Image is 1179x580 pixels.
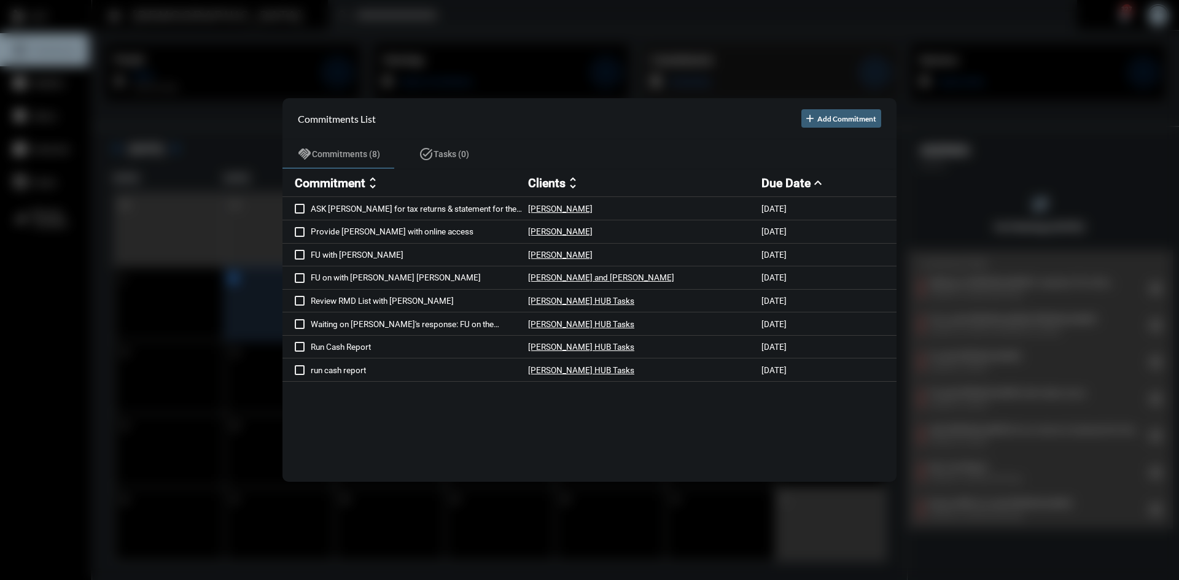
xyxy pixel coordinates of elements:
[311,365,528,375] p: run cash report
[312,149,380,159] span: Commitments (8)
[804,112,816,125] mat-icon: add
[761,273,787,282] p: [DATE]
[761,296,787,306] p: [DATE]
[528,226,593,236] p: [PERSON_NAME]
[311,342,528,352] p: Run Cash Report
[811,176,825,190] mat-icon: expand_less
[297,147,312,161] mat-icon: handshake
[801,109,881,128] button: Add Commitment
[528,250,593,260] p: [PERSON_NAME]
[298,113,376,125] h2: Commitments List
[311,296,528,306] p: Review RMD List with [PERSON_NAME]
[311,319,528,329] p: Waiting on [PERSON_NAME]'s response: FU on the Onbording - [PERSON_NAME] & [PERSON_NAME]
[761,176,811,190] h2: Due Date
[761,250,787,260] p: [DATE]
[365,176,380,190] mat-icon: unfold_more
[434,149,469,159] span: Tasks (0)
[311,226,528,236] p: Provide [PERSON_NAME] with online access
[419,147,434,161] mat-icon: task_alt
[761,226,787,236] p: [DATE]
[566,176,580,190] mat-icon: unfold_more
[311,273,528,282] p: FU on with [PERSON_NAME] [PERSON_NAME]
[761,204,787,214] p: [DATE]
[528,342,634,352] p: [PERSON_NAME] HUB Tasks
[311,204,528,214] p: ASK [PERSON_NAME] for tax returns & statement for the banosian to send to [PERSON_NAME]
[761,319,787,329] p: [DATE]
[295,176,365,190] h2: Commitment
[761,365,787,375] p: [DATE]
[528,204,593,214] p: [PERSON_NAME]
[528,319,634,329] p: [PERSON_NAME] HUB Tasks
[528,296,634,306] p: [PERSON_NAME] HUB Tasks
[311,250,528,260] p: FU with [PERSON_NAME]
[528,176,566,190] h2: Clients
[528,365,634,375] p: [PERSON_NAME] HUB Tasks
[761,342,787,352] p: [DATE]
[528,273,674,282] p: [PERSON_NAME] and [PERSON_NAME]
